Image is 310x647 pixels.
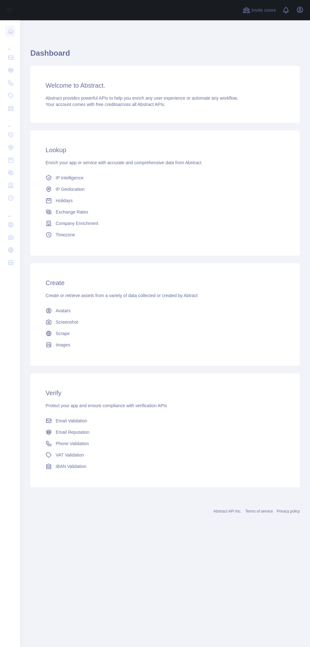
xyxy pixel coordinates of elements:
[46,81,285,90] h3: Welcome to Abstract.
[56,308,71,314] span: Avatars
[56,440,89,447] span: Phone Validation
[5,115,15,128] div: ...
[46,389,285,397] h3: Verify
[96,102,118,107] span: free credits
[56,319,78,325] span: Screenshot
[43,316,287,328] a: Screenshot
[46,102,165,107] span: Your account comes with across all Abstract APIs.
[56,197,73,204] span: Holidays
[251,7,276,14] span: Invite users
[56,220,98,227] span: Company Enrichment
[56,175,84,181] span: IP Intelligence
[56,209,88,215] span: Exchange Rates
[43,218,287,229] a: Company Enrichment
[43,426,287,438] a: Email Reputation
[46,96,238,101] span: Abstract provides powerful APIs to help you enrich any user experience or automate any workflow.
[46,278,285,287] h3: Create
[56,330,70,337] span: Scrape
[56,342,70,348] span: Images
[46,146,285,154] h3: Lookup
[5,38,15,51] div: ...
[56,452,84,458] span: VAT Validation
[277,509,300,513] a: Privacy policy
[43,438,287,449] a: Phone Validation
[43,328,287,339] a: Scrape
[214,509,242,513] a: Abstract API Inc.
[56,186,85,192] span: IP Geolocation
[46,160,201,165] span: Enrich your app or service with accurate and comprehensive data from Abstract
[56,418,87,424] span: Email Validation
[56,463,86,470] span: IBAN Validation
[43,449,287,461] a: VAT Validation
[46,293,198,298] span: Create or retrieve assets from a variety of data collected or created by Abtract
[43,305,287,316] a: Avatars
[43,461,287,472] a: IBAN Validation
[43,195,287,206] a: Holidays
[56,232,75,238] span: Timezone
[43,184,287,195] a: IP Geolocation
[43,229,287,240] a: Timezone
[43,172,287,184] a: IP Intelligence
[30,48,300,63] h1: Dashboard
[56,429,90,435] span: Email Reputation
[43,339,287,351] a: Images
[241,5,277,15] button: Invite users
[43,206,287,218] a: Exchange Rates
[5,205,15,218] div: ...
[43,415,287,426] a: Email Validation
[46,403,167,408] span: Protect your app and ensure compliance with verification APIs
[245,509,273,513] a: Terms of service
